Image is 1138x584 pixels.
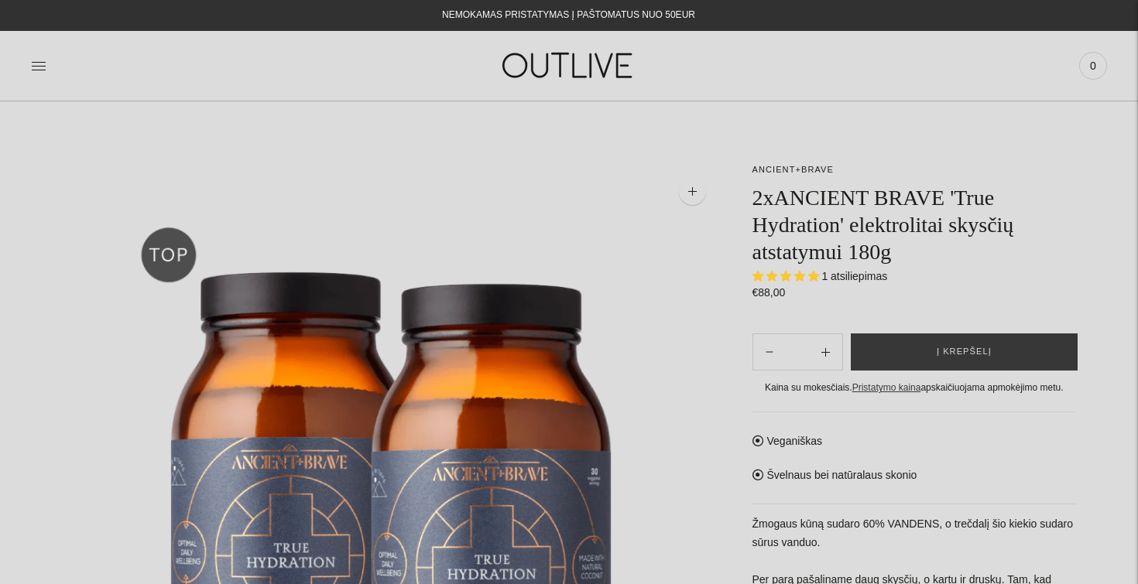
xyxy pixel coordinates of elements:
button: Subtract product quantity [809,333,842,371]
div: Kaina su mokesčiais. apskaičiuojama apmokėjimo metu. [752,380,1077,396]
a: ANCIENT+BRAVE [752,165,834,174]
button: Į krepšelį [851,333,1078,371]
input: Product quantity [786,341,809,364]
div: NEMOKAMAS PRISTATYMAS Į PAŠTOMATUS NUO 50EUR [442,6,695,25]
a: 0 [1079,49,1107,83]
span: €88,00 [752,286,786,299]
span: 5.00 stars [752,270,822,282]
span: Į krepšelį [937,344,992,360]
a: Pristatymo kaina [852,382,921,393]
h1: 2xANCIENT BRAVE 'True Hydration' elektrolitai skysčių atstatymui 180g [752,184,1077,265]
span: 1 atsiliepimas [821,270,887,282]
img: OUTLIVE [472,39,666,92]
button: Add product quantity [753,333,786,371]
span: 0 [1082,55,1104,77]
